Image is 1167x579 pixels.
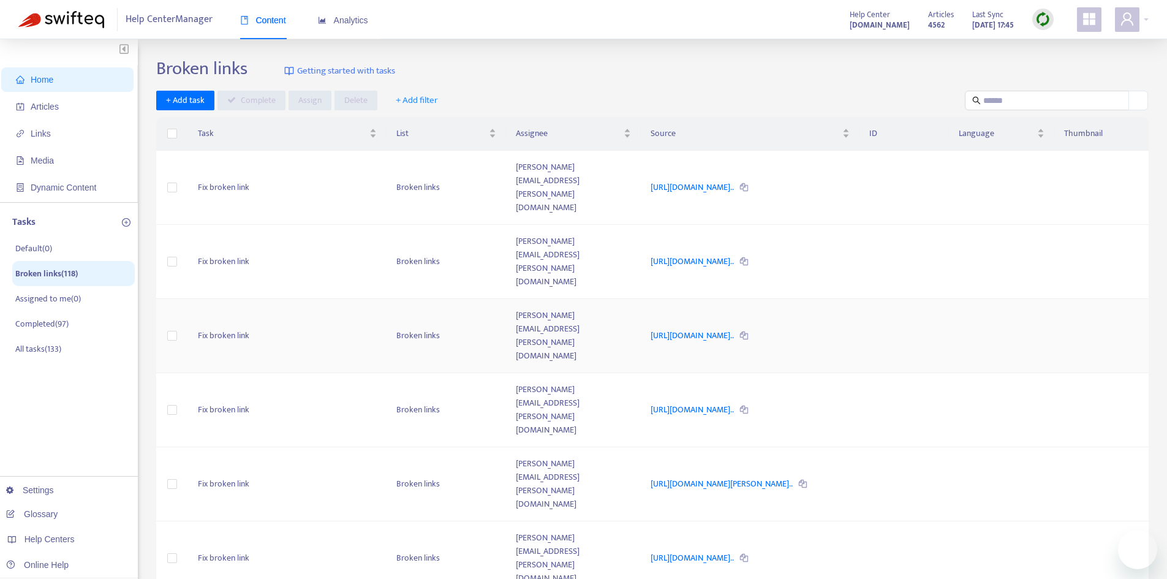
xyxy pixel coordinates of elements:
[6,509,58,519] a: Glossary
[6,560,69,570] a: Online Help
[850,8,890,21] span: Help Center
[188,299,387,373] td: Fix broken link
[15,342,61,355] p: All tasks ( 133 )
[25,534,75,544] span: Help Centers
[240,15,286,25] span: Content
[928,18,945,32] strong: 4562
[651,328,735,342] a: [URL][DOMAIN_NAME]..
[506,117,641,151] th: Assignee
[506,299,641,373] td: [PERSON_NAME][EMAIL_ADDRESS][PERSON_NAME][DOMAIN_NAME]
[188,447,387,521] td: Fix broken link
[16,156,25,165] span: file-image
[396,127,486,140] span: List
[15,242,52,255] p: Default ( 0 )
[972,8,1003,21] span: Last Sync
[318,15,368,25] span: Analytics
[651,127,840,140] span: Source
[651,551,735,565] a: [URL][DOMAIN_NAME]..
[217,91,285,110] button: Complete
[651,403,735,417] a: [URL][DOMAIN_NAME]..
[31,183,96,192] span: Dynamic Content
[651,254,735,268] a: [URL][DOMAIN_NAME]..
[387,151,506,225] td: Broken links
[284,66,294,76] img: image-link
[949,117,1054,151] th: Language
[928,8,954,21] span: Articles
[972,96,981,105] span: search
[506,151,641,225] td: [PERSON_NAME][EMAIL_ADDRESS][PERSON_NAME][DOMAIN_NAME]
[6,485,54,495] a: Settings
[31,156,54,165] span: Media
[188,225,387,299] td: Fix broken link
[188,373,387,447] td: Fix broken link
[198,127,367,140] span: Task
[651,477,794,491] a: [URL][DOMAIN_NAME][PERSON_NAME]..
[387,117,506,151] th: List
[156,91,214,110] button: + Add task
[1120,12,1135,26] span: user
[318,16,327,25] span: area-chart
[122,218,130,227] span: plus-circle
[240,16,249,25] span: book
[387,91,447,110] button: + Add filter
[16,102,25,111] span: account-book
[15,292,81,305] p: Assigned to me ( 0 )
[1082,12,1097,26] span: appstore
[972,18,1014,32] strong: [DATE] 17:45
[297,64,395,78] span: Getting started with tasks
[188,151,387,225] td: Fix broken link
[651,180,735,194] a: [URL][DOMAIN_NAME]..
[156,58,247,80] h2: Broken links
[959,127,1035,140] span: Language
[641,117,859,151] th: Source
[15,267,78,280] p: Broken links ( 118 )
[15,317,69,330] p: Completed ( 97 )
[16,183,25,192] span: container
[126,8,213,31] span: Help Center Manager
[506,373,641,447] td: [PERSON_NAME][EMAIL_ADDRESS][PERSON_NAME][DOMAIN_NAME]
[31,75,53,85] span: Home
[188,117,387,151] th: Task
[506,225,641,299] td: [PERSON_NAME][EMAIL_ADDRESS][PERSON_NAME][DOMAIN_NAME]
[850,18,910,32] a: [DOMAIN_NAME]
[334,91,377,110] button: Delete
[396,93,438,108] span: + Add filter
[284,58,395,85] a: Getting started with tasks
[859,117,949,151] th: ID
[1054,117,1149,151] th: Thumbnail
[16,75,25,84] span: home
[12,215,36,230] p: Tasks
[31,129,51,138] span: Links
[506,447,641,521] td: [PERSON_NAME][EMAIL_ADDRESS][PERSON_NAME][DOMAIN_NAME]
[387,373,506,447] td: Broken links
[387,299,506,373] td: Broken links
[31,102,59,112] span: Articles
[16,129,25,138] span: link
[516,127,622,140] span: Assignee
[289,91,331,110] button: Assign
[1118,530,1157,569] iframe: Button to launch messaging window
[1035,12,1051,27] img: sync.dc5367851b00ba804db3.png
[387,447,506,521] td: Broken links
[387,225,506,299] td: Broken links
[18,11,104,28] img: Swifteq
[166,94,205,107] span: + Add task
